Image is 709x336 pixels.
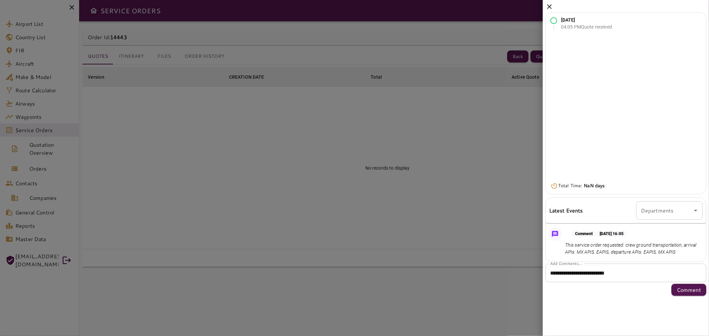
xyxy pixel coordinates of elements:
[572,231,596,237] p: Comment
[584,182,605,189] b: NaN days
[558,182,605,189] p: Total Time:
[550,183,558,189] img: Timer Icon
[550,229,560,239] img: Message Icon
[671,284,706,296] button: Comment
[677,286,701,294] p: Comment
[561,17,612,24] p: [DATE]
[691,206,700,215] button: Open
[596,231,627,237] p: [DATE] 16:05
[565,242,700,256] p: This service order requested: crew ground transportation, arrival APIs: MX APIS, EAPIS, departure...
[550,261,582,266] label: Add Comments...
[549,206,583,215] h6: Latest Events
[561,24,612,31] p: 04:05 PM Quote received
